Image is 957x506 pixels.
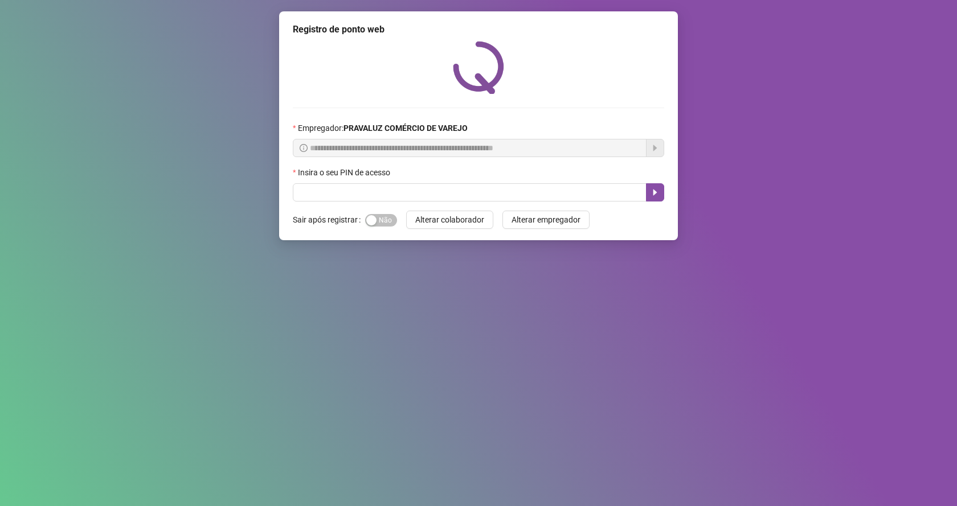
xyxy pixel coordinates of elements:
label: Sair após registrar [293,211,365,229]
span: Alterar empregador [512,213,580,226]
strong: PRAVALUZ COMÉRCIO DE VAREJO [343,124,468,133]
button: Alterar colaborador [406,211,493,229]
span: caret-right [651,188,660,197]
label: Insira o seu PIN de acesso [293,166,398,179]
div: Registro de ponto web [293,23,664,36]
span: info-circle [300,144,308,152]
button: Alterar empregador [502,211,590,229]
span: Empregador : [298,122,468,134]
img: QRPoint [453,41,504,94]
span: Alterar colaborador [415,213,484,226]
